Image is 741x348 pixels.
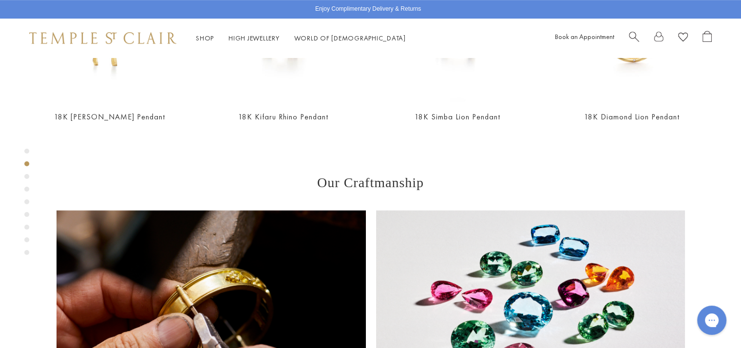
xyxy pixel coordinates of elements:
a: Open Shopping Bag [703,31,712,46]
a: View Wishlist [678,31,688,46]
nav: Main navigation [196,32,406,44]
div: Product gallery navigation [24,146,29,263]
a: ShopShop [196,34,214,42]
iframe: Gorgias live chat messenger [692,302,731,338]
h3: Our Craftmanship [57,175,685,191]
a: 18K Kifaru Rhino Pendant [238,112,328,122]
a: Search [629,31,639,46]
a: High JewelleryHigh Jewellery [228,34,280,42]
img: Temple St. Clair [29,32,176,44]
a: Book an Appointment [555,32,614,41]
a: 18K [PERSON_NAME] Pendant [54,112,165,122]
a: 18K Diamond Lion Pendant [584,112,679,122]
p: Enjoy Complimentary Delivery & Returns [315,4,421,14]
a: 18K Simba Lion Pendant [415,112,500,122]
a: World of [DEMOGRAPHIC_DATA]World of [DEMOGRAPHIC_DATA] [294,34,406,42]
